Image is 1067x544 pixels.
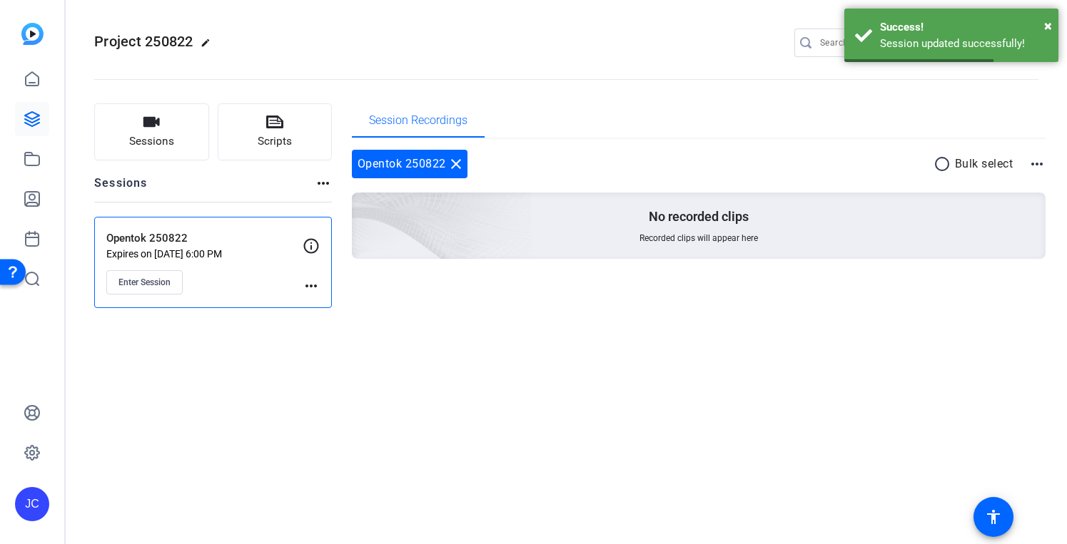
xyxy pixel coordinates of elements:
mat-icon: accessibility [985,508,1002,525]
input: Search [820,34,949,51]
p: Bulk select [955,155,1013,173]
span: Enter Session [118,277,171,288]
mat-icon: more_horiz [1028,155,1046,173]
p: No recorded clips [649,208,749,225]
mat-icon: radio_button_unchecked [934,155,955,173]
span: Scripts [258,133,292,150]
span: Recorded clips will appear here [639,232,758,244]
span: Sessions [129,133,174,150]
img: embarkstudio-empty-session.png [192,51,532,361]
button: Scripts [218,103,333,160]
p: Expires on [DATE] 6:00 PM [106,248,303,260]
span: × [1044,17,1052,34]
button: Close [1044,15,1052,36]
img: blue-gradient.svg [21,23,44,45]
button: Sessions [94,103,209,160]
div: Success! [880,19,1048,36]
div: JC [15,487,49,521]
span: Session Recordings [369,115,467,126]
span: Project 250822 [94,33,193,50]
button: Enter Session [106,270,183,294]
mat-icon: close [447,155,465,173]
mat-icon: more_horiz [303,277,320,294]
h2: Sessions [94,175,148,202]
div: Opentok 250822 [352,150,467,178]
p: Opentok 250822 [106,230,303,247]
div: Session updated successfully! [880,36,1048,52]
mat-icon: more_horiz [315,175,332,192]
mat-icon: edit [201,38,218,55]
